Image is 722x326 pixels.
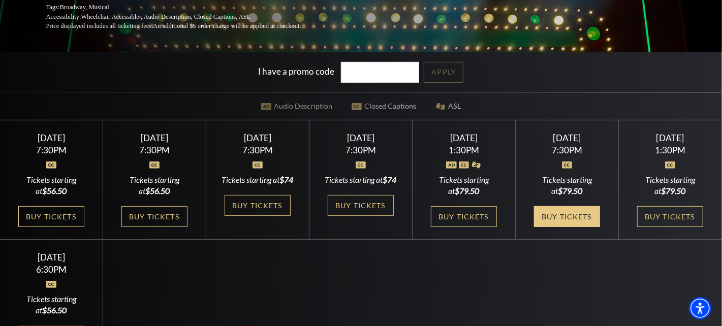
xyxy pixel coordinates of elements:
div: Tickets starting at [12,174,91,197]
div: 1:30PM [631,146,710,154]
div: Tickets starting at [12,294,91,316]
span: $79.50 [558,186,583,195]
span: $56.50 [43,186,67,195]
span: $79.50 [662,186,686,195]
div: [DATE] [218,133,297,143]
div: Tickets starting at [631,174,710,197]
span: $56.50 [146,186,170,195]
div: Accessibility Menu [689,297,711,319]
div: 6:30PM [12,265,91,274]
div: Tickets starting at [218,174,297,185]
span: Broadway, Musical [59,4,109,11]
div: 1:30PM [425,146,504,154]
div: [DATE] [115,133,194,143]
div: [DATE] [12,252,91,263]
span: $56.50 [43,305,67,315]
a: Buy Tickets [225,195,291,216]
div: [DATE] [425,133,504,143]
a: Buy Tickets [121,206,187,227]
div: 7:30PM [322,146,400,154]
div: 7:30PM [115,146,194,154]
a: Buy Tickets [431,206,497,227]
div: Tickets starting at [425,174,504,197]
div: [DATE] [322,133,400,143]
label: I have a promo code [259,66,335,77]
a: Buy Tickets [534,206,600,227]
a: Buy Tickets [328,195,394,216]
div: [DATE] [528,133,607,143]
div: Tickets starting at [115,174,194,197]
div: Tickets starting at [528,174,607,197]
span: $79.50 [455,186,480,195]
p: Accessibility: [46,12,326,22]
a: Buy Tickets [637,206,703,227]
div: [DATE] [12,133,91,143]
div: 7:30PM [528,146,607,154]
div: [DATE] [631,133,710,143]
p: Price displayed includes all ticketing fees. [46,21,326,31]
div: Tickets starting at [322,174,400,185]
span: An additional $5 order charge will be applied at checkout. [153,22,301,29]
span: $74 [280,175,294,184]
a: Buy Tickets [18,206,84,227]
span: $74 [383,175,397,184]
div: 7:30PM [12,146,91,154]
span: Wheelchair Accessible , Audio Description, Closed Captions, ASL [81,13,250,20]
p: Tags: [46,3,326,12]
div: 7:30PM [218,146,297,154]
